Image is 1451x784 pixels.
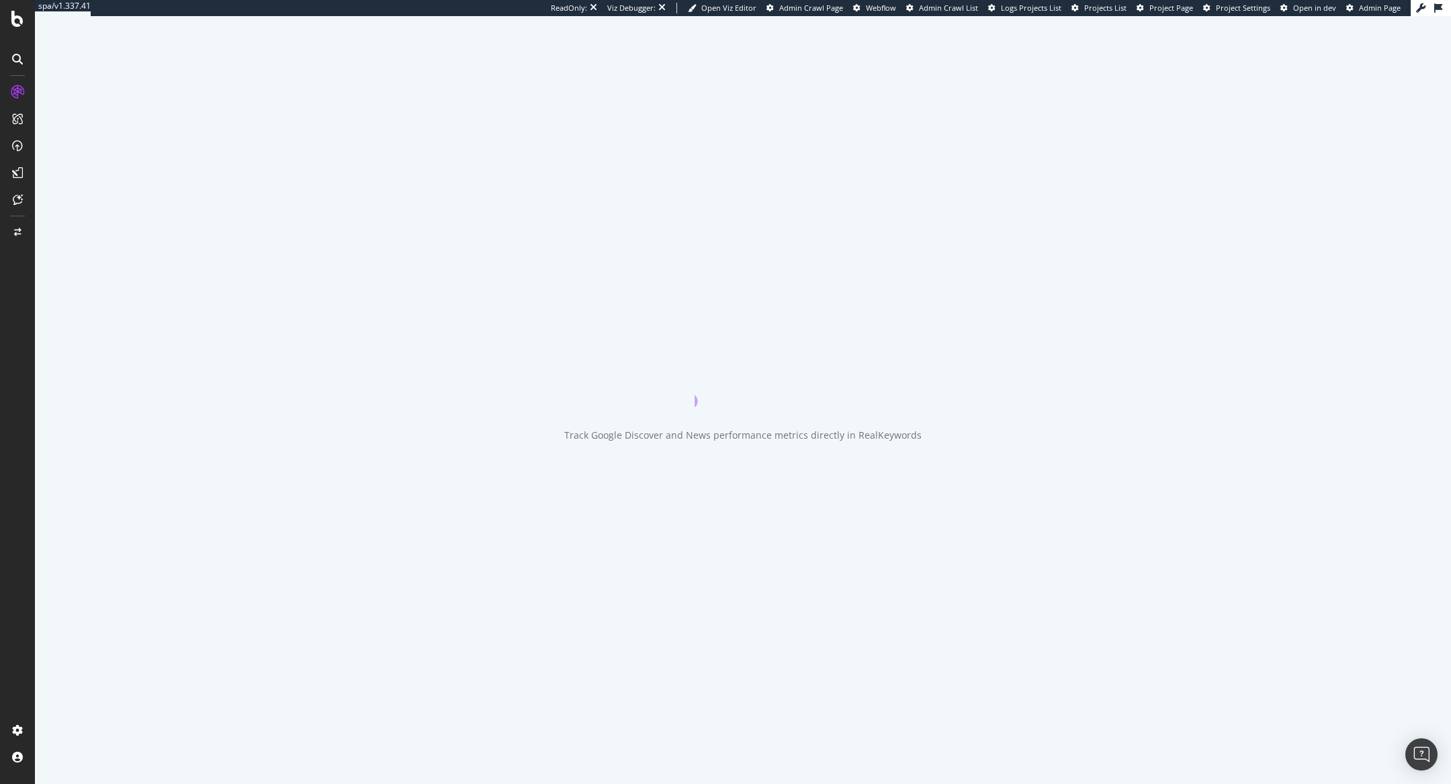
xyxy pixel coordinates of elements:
a: Open in dev [1280,3,1336,13]
div: animation [695,359,791,407]
a: Admin Crawl Page [766,3,843,13]
a: Admin Page [1346,3,1401,13]
span: Project Page [1149,3,1193,13]
div: ReadOnly: [551,3,587,13]
a: Webflow [853,3,896,13]
a: Admin Crawl List [906,3,978,13]
span: Admin Page [1359,3,1401,13]
a: Project Settings [1203,3,1270,13]
span: Webflow [866,3,896,13]
a: Project Page [1137,3,1193,13]
span: Admin Crawl List [919,3,978,13]
a: Projects List [1071,3,1127,13]
div: Track Google Discover and News performance metrics directly in RealKeywords [564,429,922,442]
span: Open Viz Editor [701,3,756,13]
div: Open Intercom Messenger [1405,738,1438,771]
span: Logs Projects List [1001,3,1061,13]
span: Project Settings [1216,3,1270,13]
span: Projects List [1084,3,1127,13]
span: Open in dev [1293,3,1336,13]
a: Open Viz Editor [688,3,756,13]
a: Logs Projects List [988,3,1061,13]
div: Viz Debugger: [607,3,656,13]
span: Admin Crawl Page [779,3,843,13]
